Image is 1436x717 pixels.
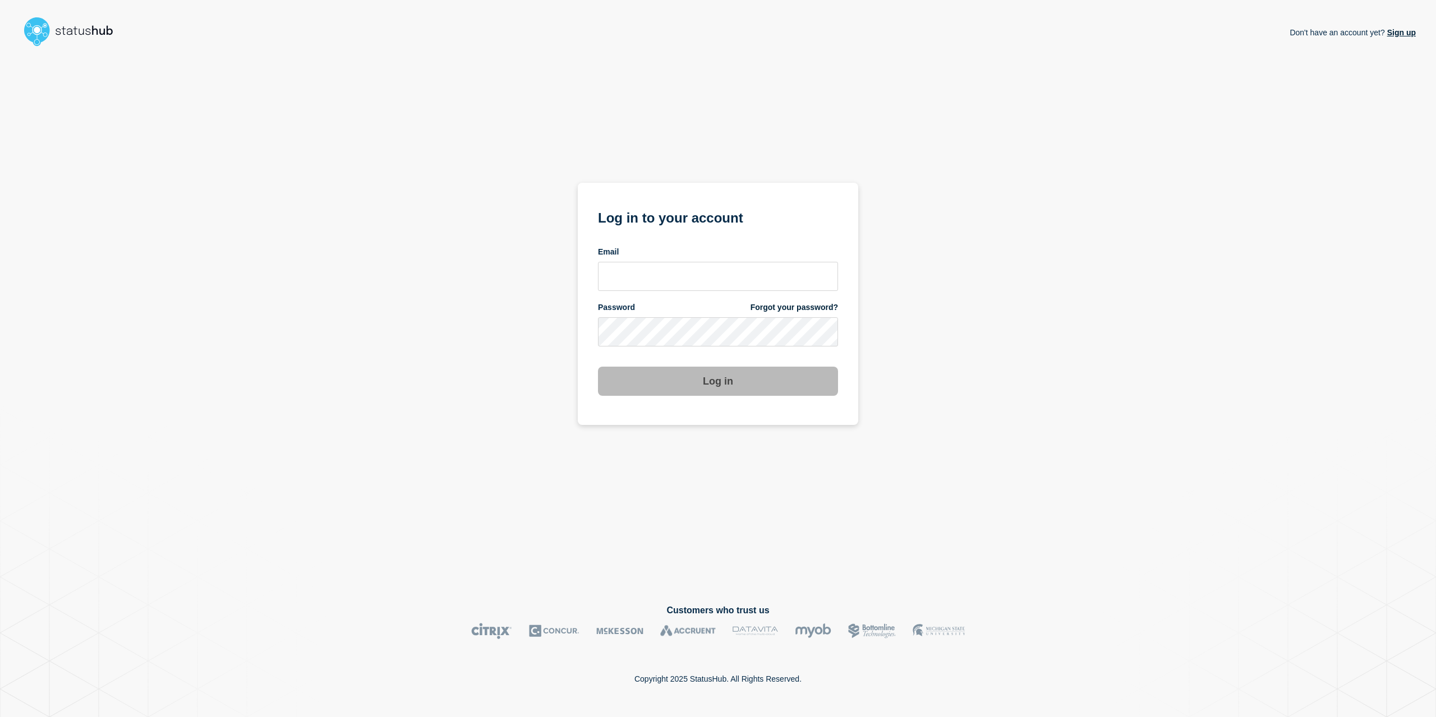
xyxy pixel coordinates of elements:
[529,623,579,639] img: Concur logo
[596,623,643,639] img: McKesson logo
[598,262,838,291] input: email input
[913,623,965,639] img: MSU logo
[751,302,838,313] a: Forgot your password?
[598,247,619,257] span: Email
[471,623,512,639] img: Citrix logo
[634,674,802,683] p: Copyright 2025 StatusHub. All Rights Reserved.
[598,302,635,313] span: Password
[598,317,838,346] input: password input
[598,206,838,227] h1: Log in to your account
[660,623,716,639] img: Accruent logo
[733,623,778,639] img: DataVita logo
[20,13,127,49] img: StatusHub logo
[598,367,838,396] button: Log in
[795,623,831,639] img: myob logo
[1290,19,1416,46] p: Don't have an account yet?
[20,605,1416,616] h2: Customers who trust us
[848,623,896,639] img: Bottomline logo
[1385,28,1416,37] a: Sign up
